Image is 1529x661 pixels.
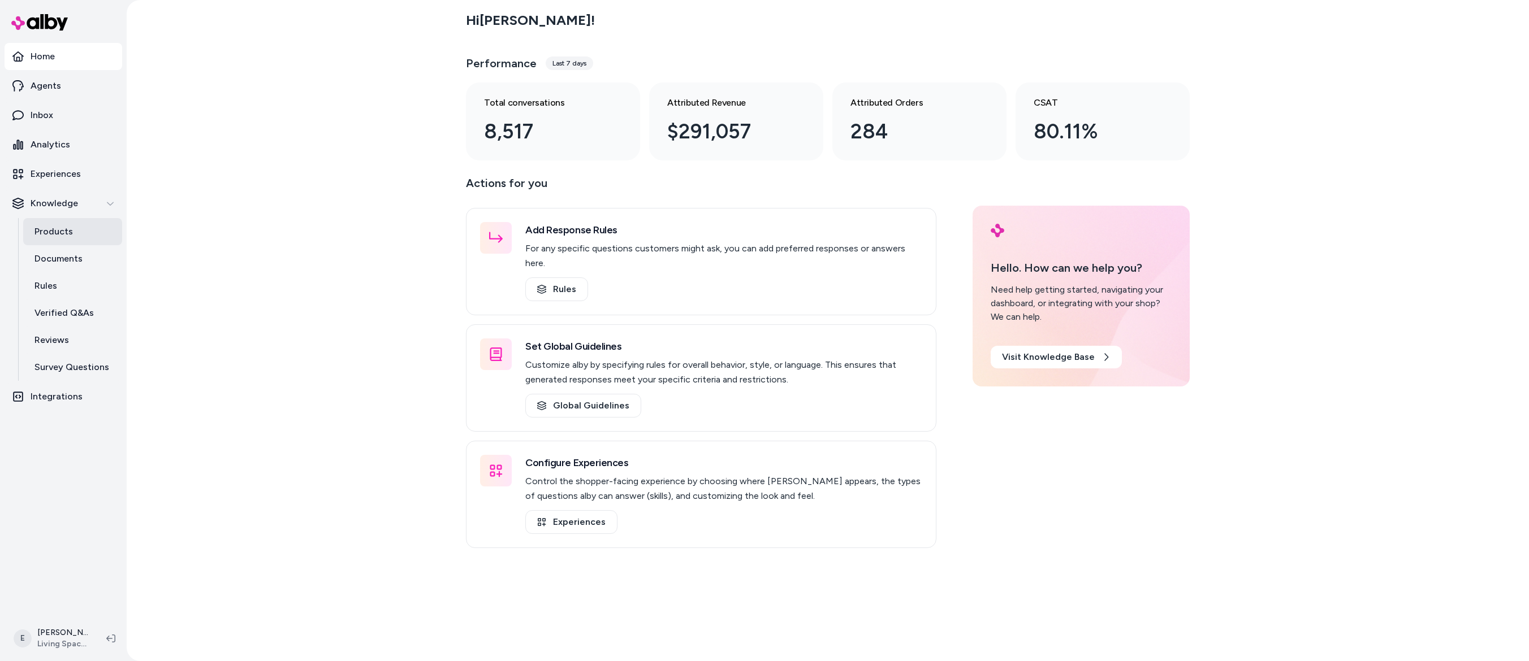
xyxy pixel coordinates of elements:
[34,333,69,347] p: Reviews
[466,82,640,160] a: Total conversations 8,517
[546,56,593,70] div: Last 7 days
[466,12,595,29] h2: Hi [PERSON_NAME] !
[1034,116,1154,147] div: 80.11%
[37,627,88,638] p: [PERSON_NAME]
[31,167,81,181] p: Experiences
[7,620,97,656] button: E[PERSON_NAME]Living Spaces
[525,474,922,503] p: Control the shopper-facing experience by choosing where [PERSON_NAME] appears, the types of quest...
[1016,82,1190,160] a: CSAT 80.11%
[649,82,823,160] a: Attributed Revenue $291,057
[5,131,122,158] a: Analytics
[31,390,83,403] p: Integrations
[991,346,1122,368] a: Visit Knowledge Base
[525,358,922,387] p: Customize alby by specifying rules for overall behavior, style, or language. This ensures that ge...
[31,50,55,63] p: Home
[525,338,922,354] h3: Set Global Guidelines
[5,383,122,410] a: Integrations
[5,72,122,99] a: Agents
[991,259,1172,276] p: Hello. How can we help you?
[34,225,73,238] p: Products
[34,279,57,293] p: Rules
[667,116,787,147] div: $291,057
[1034,96,1154,110] h3: CSAT
[31,79,61,93] p: Agents
[23,272,122,299] a: Rules
[525,222,922,238] h3: Add Response Rules
[525,277,588,301] a: Rules
[484,116,604,147] div: 8,517
[5,190,122,217] button: Knowledge
[850,116,970,147] div: 284
[525,394,641,418] a: Global Guidelines
[23,218,122,245] a: Products
[34,252,83,266] p: Documents
[23,354,122,381] a: Survey Questions
[850,96,970,110] h3: Attributed Orders
[667,96,787,110] h3: Attributed Revenue
[466,174,936,201] p: Actions for you
[525,510,617,534] a: Experiences
[832,82,1007,160] a: Attributed Orders 284
[31,138,70,151] p: Analytics
[5,160,122,188] a: Experiences
[23,327,122,354] a: Reviews
[466,55,537,71] h3: Performance
[34,306,94,320] p: Verified Q&As
[23,299,122,327] a: Verified Q&As
[5,102,122,129] a: Inbox
[31,108,53,122] p: Inbox
[14,629,32,647] span: E
[34,360,109,374] p: Survey Questions
[31,197,78,210] p: Knowledge
[23,245,122,272] a: Documents
[525,241,922,271] p: For any specific questions customers might ask, you can add preferred responses or answers here.
[484,96,604,110] h3: Total conversations
[991,283,1172,324] div: Need help getting started, navigating your dashboard, or integrating with your shop? We can help.
[11,14,68,31] img: alby Logo
[525,455,922,471] h3: Configure Experiences
[5,43,122,70] a: Home
[37,638,88,650] span: Living Spaces
[991,224,1004,237] img: alby Logo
